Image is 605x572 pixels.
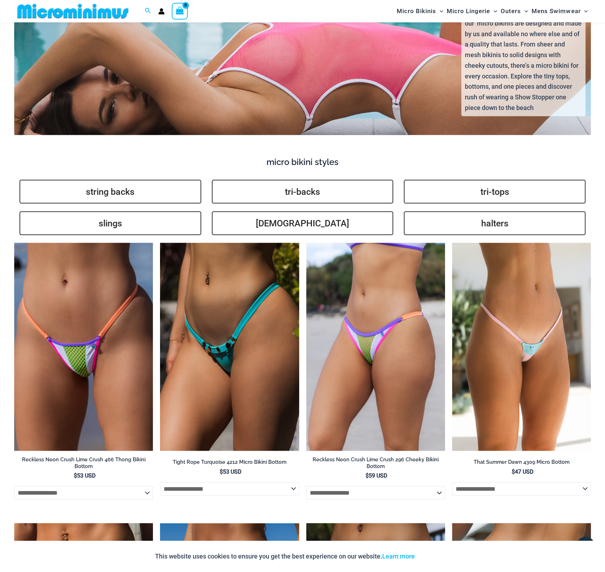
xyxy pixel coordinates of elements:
span: Menu Toggle [490,2,497,20]
span: $ [511,468,515,475]
span: Menu Toggle [521,2,528,20]
bdi: 53 USD [220,468,241,475]
h2: Reckless Neon Crush Lime Crush 296 Cheeky Bikini Bottom [306,456,445,469]
img: That Summer Dawn 4309 Micro 02 [452,243,591,451]
a: Search icon link [145,7,151,16]
a: Reckless Neon Crush Lime Crush 296 Cheeky Bikini Bottom [306,456,445,472]
h2: Reckless Neon Crush Lime Crush 466 Thong Bikini Bottom [14,456,153,469]
a: View Shopping Cart, empty [172,3,188,19]
span: Mens Swimwear [532,2,581,20]
button: Accept [420,548,450,565]
a: Tight Rope Turquoise 4212 Micro Bikini Bottom [160,459,299,468]
bdi: 59 USD [365,472,387,479]
a: tri-backs [212,180,394,204]
h2: That Summer Dawn 4309 Micro Bottom [452,459,591,466]
span: $ [220,468,223,475]
bdi: 47 USD [511,468,533,475]
span: Menu Toggle [581,2,588,20]
span: Micro Lingerie [447,2,490,20]
span: Outers [501,2,521,20]
span: $ [74,472,77,479]
p: This website uses cookies to ensure you get the best experience on our website. [155,551,415,562]
a: Account icon link [158,8,165,15]
a: tri-tops [404,180,585,204]
img: Tight Rope Turquoise 4212 Micro Bottom 02 [160,243,299,451]
nav: Site Navigation [394,1,591,21]
a: That Summer Dawn 4309 Micro 02That Summer Dawn 4309 Micro 01That Summer Dawn 4309 Micro 01 [452,243,591,451]
bdi: 53 USD [74,472,95,479]
span: $ [365,472,369,479]
a: Micro LingerieMenu ToggleMenu Toggle [445,2,499,20]
a: Reckless Neon Crush Lime Crush 296 Cheeky Bottom 02Reckless Neon Crush Lime Crush 296 Cheeky Bott... [306,243,445,451]
a: slings [20,211,201,235]
a: [DEMOGRAPHIC_DATA] [212,211,394,235]
img: Reckless Neon Crush Lime Crush 466 Thong [14,243,153,451]
a: halters [404,211,585,235]
h4: micro bikini styles [14,157,591,167]
span: Micro Bikinis [397,2,436,20]
a: Tight Rope Turquoise 4212 Micro Bottom 02Tight Rope Turquoise 4212 Micro Bottom 01Tight Rope Turq... [160,243,299,451]
a: OutersMenu ToggleMenu Toggle [499,2,530,20]
span: Menu Toggle [436,2,443,20]
a: That Summer Dawn 4309 Micro Bottom [452,459,591,468]
img: Reckless Neon Crush Lime Crush 296 Cheeky Bottom 02 [306,243,445,451]
a: Reckless Neon Crush Lime Crush 466 ThongReckless Neon Crush Lime Crush 466 Thong 01Reckless Neon ... [14,243,153,451]
img: MM SHOP LOGO FLAT [15,3,131,19]
a: Micro BikinisMenu ToggleMenu Toggle [395,2,445,20]
h2: Tight Rope Turquoise 4212 Micro Bikini Bottom [160,459,299,466]
a: Reckless Neon Crush Lime Crush 466 Thong Bikini Bottom [14,456,153,472]
a: Mens SwimwearMenu ToggleMenu Toggle [530,2,589,20]
a: Learn more [382,552,415,560]
a: string backs [20,180,201,204]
